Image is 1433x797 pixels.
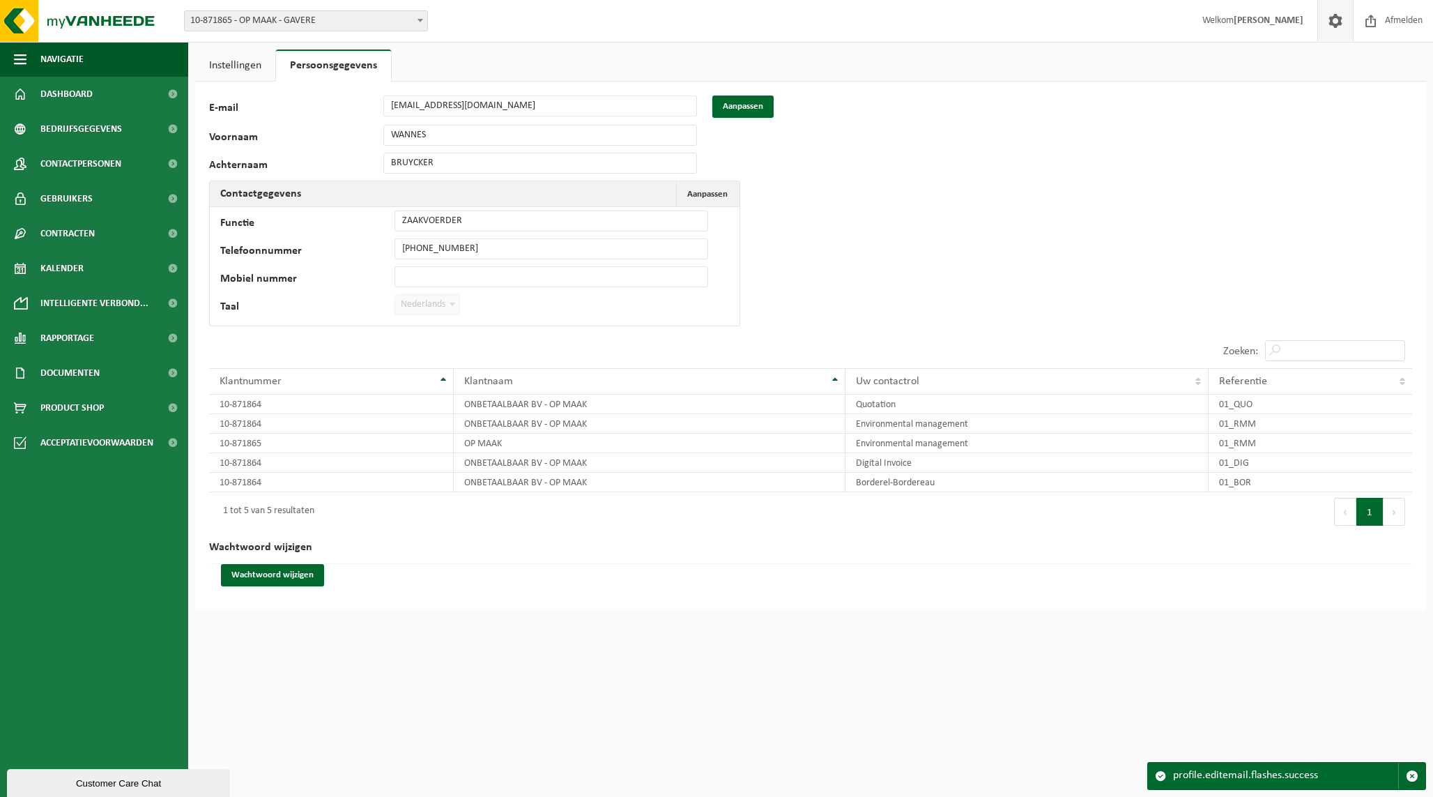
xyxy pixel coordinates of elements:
[216,499,314,524] div: 1 tot 5 van 5 resultaten
[209,414,454,434] td: 10-871864
[209,473,454,492] td: 10-871864
[1384,498,1405,526] button: Next
[209,395,454,414] td: 10-871864
[1209,395,1412,414] td: 01_QUO
[209,531,1412,564] h2: Wachtwoord wijzigen
[209,132,383,146] label: Voornaam
[394,294,460,315] span: Nederlands
[1334,498,1356,526] button: Previous
[1173,763,1398,789] div: profile.editemail.flashes.success
[220,301,394,315] label: Taal
[209,453,454,473] td: 10-871864
[1209,473,1412,492] td: 01_BOR
[221,564,324,586] button: Wachtwoord wijzigen
[40,216,95,251] span: Contracten
[856,376,919,387] span: Uw contactrol
[454,453,845,473] td: ONBETAALBAAR BV - OP MAAK
[220,245,394,259] label: Telefoonnummer
[464,376,513,387] span: Klantnaam
[1209,434,1412,453] td: 01_RMM
[40,42,84,77] span: Navigatie
[209,434,454,453] td: 10-871865
[209,160,383,174] label: Achternaam
[845,473,1209,492] td: Borderel-Bordereau
[1209,453,1412,473] td: 01_DIG
[1234,15,1303,26] strong: [PERSON_NAME]
[395,295,459,314] span: Nederlands
[220,218,394,231] label: Functie
[40,321,94,356] span: Rapportage
[185,11,427,31] span: 10-871865 - OP MAAK - GAVERE
[383,96,697,116] input: E-mail
[209,103,383,118] label: E-mail
[40,77,93,112] span: Dashboard
[454,395,845,414] td: ONBETAALBAAR BV - OP MAAK
[210,181,312,206] h2: Contactgegevens
[454,473,845,492] td: ONBETAALBAAR BV - OP MAAK
[7,766,233,797] iframe: chat widget
[40,251,84,286] span: Kalender
[687,190,728,199] span: Aanpassen
[220,273,394,287] label: Mobiel nummer
[845,434,1209,453] td: Environmental management
[1356,498,1384,526] button: 1
[712,96,774,118] button: Aanpassen
[40,112,122,146] span: Bedrijfsgegevens
[845,453,1209,473] td: Digital Invoice
[676,181,738,206] button: Aanpassen
[184,10,428,31] span: 10-871865 - OP MAAK - GAVERE
[40,181,93,216] span: Gebruikers
[454,434,845,453] td: OP MAAK
[40,390,104,425] span: Product Shop
[40,146,121,181] span: Contactpersonen
[1223,346,1258,357] label: Zoeken:
[40,286,148,321] span: Intelligente verbond...
[845,414,1209,434] td: Environmental management
[845,395,1209,414] td: Quotation
[40,425,153,460] span: Acceptatievoorwaarden
[1209,414,1412,434] td: 01_RMM
[276,50,391,82] a: Persoonsgegevens
[454,414,845,434] td: ONBETAALBAAR BV - OP MAAK
[195,50,275,82] a: Instellingen
[1219,376,1267,387] span: Referentie
[220,376,282,387] span: Klantnummer
[40,356,100,390] span: Documenten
